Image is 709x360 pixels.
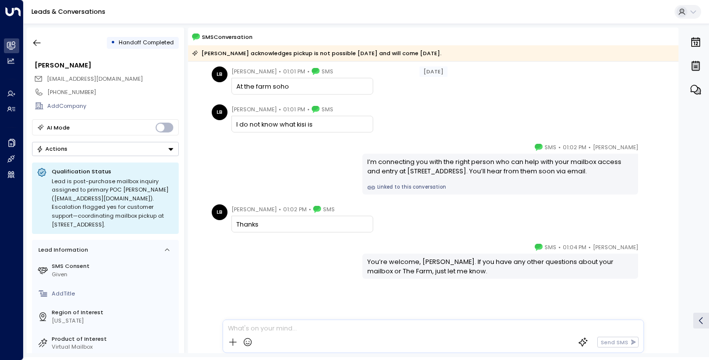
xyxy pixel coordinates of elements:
[588,142,591,152] span: •
[322,104,333,114] span: SMS
[52,290,175,298] div: AddTitle
[642,242,658,258] img: 5_headshot.jpg
[593,242,638,252] span: [PERSON_NAME]
[558,142,561,152] span: •
[47,75,143,83] span: [EMAIL_ADDRESS][DOMAIN_NAME]
[34,61,178,70] div: [PERSON_NAME]
[119,38,174,46] span: Handoff Completed
[52,177,174,229] div: Lead is post-purchase mailbox inquiry assigned to primary POC [PERSON_NAME] ([EMAIL_ADDRESS][DOMA...
[558,242,561,252] span: •
[545,242,556,252] span: SMS
[202,33,253,41] span: SMS Conversation
[419,66,448,77] div: [DATE]
[35,246,88,254] div: Lead Information
[52,167,174,175] p: Qualification Status
[323,204,335,214] span: SMS
[52,335,175,343] label: Product of Interest
[52,317,175,325] div: [US_STATE]
[279,204,281,214] span: •
[47,123,70,132] div: AI Mode
[212,204,227,220] div: LB
[32,7,105,16] a: Leads & Conversations
[231,104,277,114] span: [PERSON_NAME]
[563,142,586,152] span: 01:02 PM
[52,343,175,351] div: Virtual Mailbox
[309,204,311,214] span: •
[36,145,67,152] div: Actions
[212,66,227,82] div: LB
[231,204,277,214] span: [PERSON_NAME]
[52,308,175,317] label: Region of Interest
[212,104,227,120] div: LB
[588,242,591,252] span: •
[47,88,178,97] div: [PHONE_NUMBER]
[52,270,175,279] div: Given
[236,120,368,129] div: I do not know what kisi is
[236,82,368,91] div: At the farm soho
[307,104,310,114] span: •
[52,262,175,270] label: SMS Consent
[563,242,586,252] span: 01:04 PM
[32,142,179,156] button: Actions
[47,102,178,110] div: AddCompany
[236,220,368,229] div: Thanks
[642,142,658,158] img: 5_headshot.jpg
[283,204,307,214] span: 01:02 PM
[283,104,305,114] span: 01:01 PM
[279,104,281,114] span: •
[47,75,143,83] span: laurabrown1113@gmail.com
[593,142,638,152] span: [PERSON_NAME]
[192,48,442,58] div: [PERSON_NAME] acknowledges pickup is not possible [DATE] and will come [DATE].
[367,184,634,192] a: Linked to this conversation
[111,35,115,50] div: •
[545,142,556,152] span: SMS
[32,142,179,156] div: Button group with a nested menu
[367,257,634,276] div: You’re welcome, [PERSON_NAME]. If you have any other questions about your mailbox or The Farm, ju...
[367,157,634,176] div: I’m connecting you with the right person who can help with your mailbox access and entry at [STRE...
